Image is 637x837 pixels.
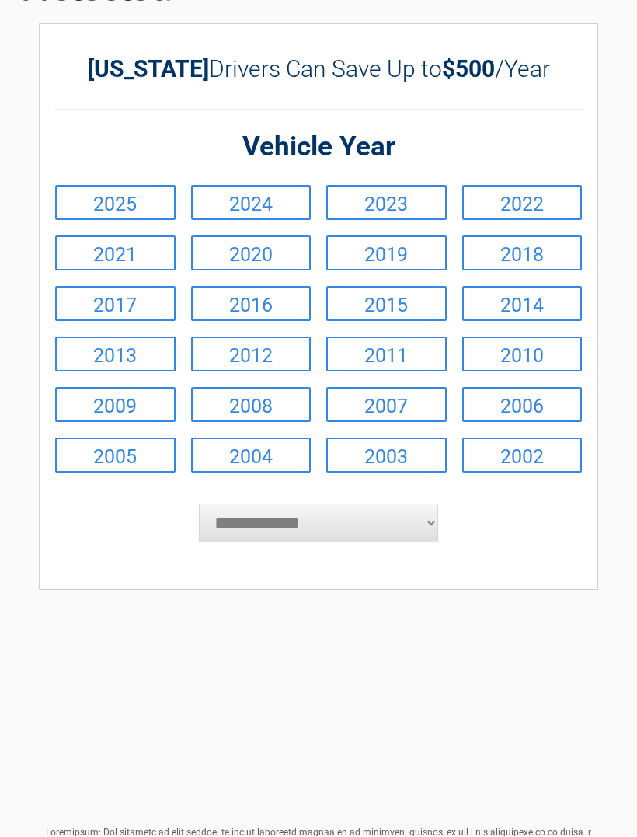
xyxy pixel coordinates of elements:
[191,186,312,221] a: 2024
[462,438,583,473] a: 2002
[326,186,447,221] a: 2023
[462,236,583,271] a: 2018
[462,388,583,423] a: 2006
[55,388,176,423] a: 2009
[442,56,495,83] b: $500
[88,56,209,83] b: [US_STATE]
[55,130,582,166] h2: Vehicle Year
[191,438,312,473] a: 2004
[55,56,582,83] h2: Drivers Can Save Up to /Year
[55,186,176,221] a: 2025
[191,388,312,423] a: 2008
[191,337,312,372] a: 2012
[55,438,176,473] a: 2005
[55,236,176,271] a: 2021
[462,186,583,221] a: 2022
[462,287,583,322] a: 2014
[326,388,447,423] a: 2007
[326,438,447,473] a: 2003
[191,236,312,271] a: 2020
[55,287,176,322] a: 2017
[326,287,447,322] a: 2015
[191,287,312,322] a: 2016
[326,337,447,372] a: 2011
[462,337,583,372] a: 2010
[55,337,176,372] a: 2013
[326,236,447,271] a: 2019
